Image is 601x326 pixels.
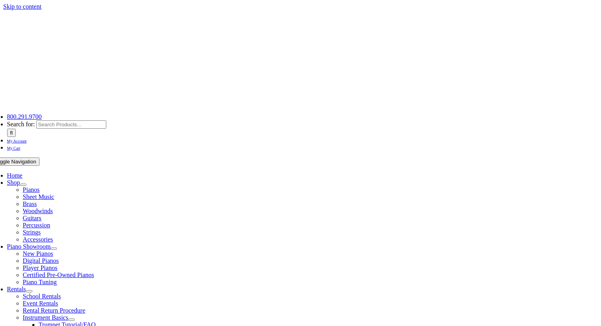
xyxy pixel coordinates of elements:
[23,193,55,200] a: Sheet Music
[23,293,61,300] a: School Rentals
[23,215,41,221] a: Guitars
[23,307,85,314] a: Rental Return Procedure
[7,137,27,144] a: My Account
[51,247,57,250] button: Open submenu of Piano Showroom
[7,146,21,150] span: My Cart
[36,120,106,129] input: Search Products...
[23,208,53,214] a: Woodwinds
[23,229,41,236] a: Strings
[23,236,53,243] a: Accessories
[26,290,32,292] button: Open submenu of Rentals
[7,243,51,250] a: Piano Showroom
[7,121,35,127] span: Search for:
[23,264,58,271] a: Player Pianos
[23,186,40,193] a: Pianos
[23,200,37,207] a: Brass
[23,222,50,229] a: Percussion
[7,129,16,137] input: Search
[7,172,23,179] a: Home
[7,179,20,186] a: Shop
[7,113,42,120] a: 800.291.9700
[68,319,75,321] button: Open submenu of Instrument Basics
[7,144,21,151] a: My Cart
[7,139,27,143] span: My Account
[23,272,94,278] a: Certified Pre-Owned Pianos
[23,279,57,285] a: Piano Tuning
[3,3,41,10] a: Skip to content
[23,314,68,321] a: Instrument Basics
[23,300,58,307] a: Event Rentals
[23,250,53,257] a: New Pianos
[23,257,59,264] a: Digital Pianos
[20,184,26,186] button: Open submenu of Shop
[7,286,26,292] a: Rentals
